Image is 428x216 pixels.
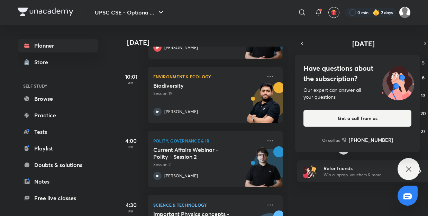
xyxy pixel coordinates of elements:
h5: 4:00 [117,137,145,145]
p: [PERSON_NAME] [164,173,198,179]
h6: SELF STUDY [18,80,98,92]
button: UPSC CSE - Optiona ... [91,6,169,19]
a: [PHONE_NUMBER] [342,136,393,144]
span: [DATE] [352,39,375,48]
h4: Have questions about the subscription? [303,63,411,84]
h4: [DATE] [127,38,290,47]
a: Practice [18,108,98,122]
abbr: September 28, 2025 [301,146,307,153]
p: Polity, Governance & IR [153,137,262,145]
p: [PERSON_NAME] [164,45,198,51]
a: Browse [18,92,98,106]
img: unacademy [245,82,283,130]
h6: Refer friends [324,165,409,172]
p: Science & Technology [153,201,262,209]
p: Session 19 [153,90,262,97]
img: Ayush Kumar [399,7,411,18]
p: Session 2 [153,161,262,168]
a: Playlist [18,141,98,155]
a: Store [18,55,98,69]
p: PM [117,145,145,149]
h6: [PHONE_NUMBER] [349,136,393,144]
button: [DATE] [307,39,420,48]
button: Get a call from us [303,110,411,127]
a: Planner [18,39,98,52]
abbr: September 13, 2025 [421,92,426,99]
p: [PERSON_NAME] [164,109,198,115]
abbr: September 6, 2025 [422,74,425,81]
a: Tests [18,125,98,139]
img: unacademy [245,146,283,194]
h5: Current Affairs Webinar - Polity - Session 2 [153,146,239,160]
button: avatar [328,7,339,18]
div: Store [34,58,52,66]
a: Free live classes [18,191,98,205]
img: streak [373,9,380,16]
p: PM [117,209,145,213]
h5: 4:30 [117,201,145,209]
p: Or call us [322,137,340,143]
img: avatar [331,9,337,16]
abbr: September 29, 2025 [321,146,326,153]
a: Doubts & solutions [18,158,98,172]
abbr: September 20, 2025 [420,110,426,117]
div: Our expert can answer all your questions [303,87,411,100]
p: AM [117,81,145,85]
p: Win a laptop, vouchers & more [324,172,409,178]
abbr: September 27, 2025 [421,128,426,135]
h5: Biodiversity [153,82,239,89]
img: ttu_illustration_new.svg [376,63,420,100]
abbr: Saturday [422,59,425,66]
a: Company Logo [18,8,73,18]
h5: 10:01 [117,72,145,81]
a: Notes [18,175,98,188]
img: referral [303,164,317,178]
img: Company Logo [18,8,73,16]
abbr: September 30, 2025 [341,146,347,153]
p: Environment & Ecology [153,72,262,81]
